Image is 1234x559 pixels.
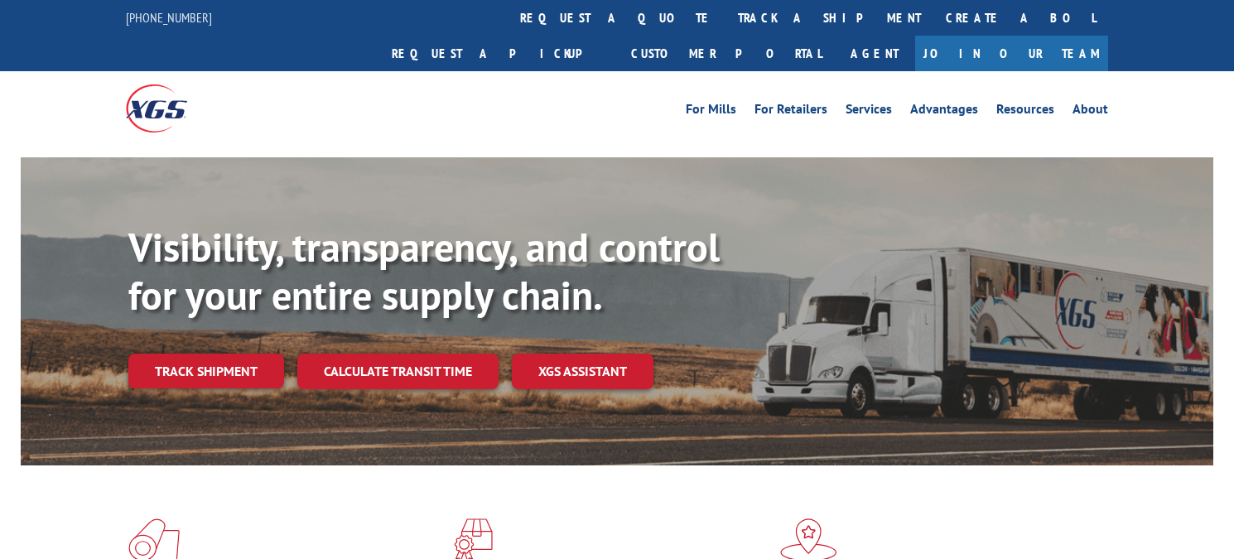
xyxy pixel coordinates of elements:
a: Track shipment [128,354,284,388]
a: Resources [996,103,1054,121]
a: Advantages [910,103,978,121]
a: Agent [834,36,915,71]
a: [PHONE_NUMBER] [126,9,212,26]
a: Services [846,103,892,121]
a: Join Our Team [915,36,1108,71]
a: Request a pickup [379,36,619,71]
a: Calculate transit time [297,354,499,389]
a: Customer Portal [619,36,834,71]
a: XGS ASSISTANT [512,354,653,389]
a: For Retailers [754,103,827,121]
a: For Mills [686,103,736,121]
a: About [1073,103,1108,121]
b: Visibility, transparency, and control for your entire supply chain. [128,221,720,320]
